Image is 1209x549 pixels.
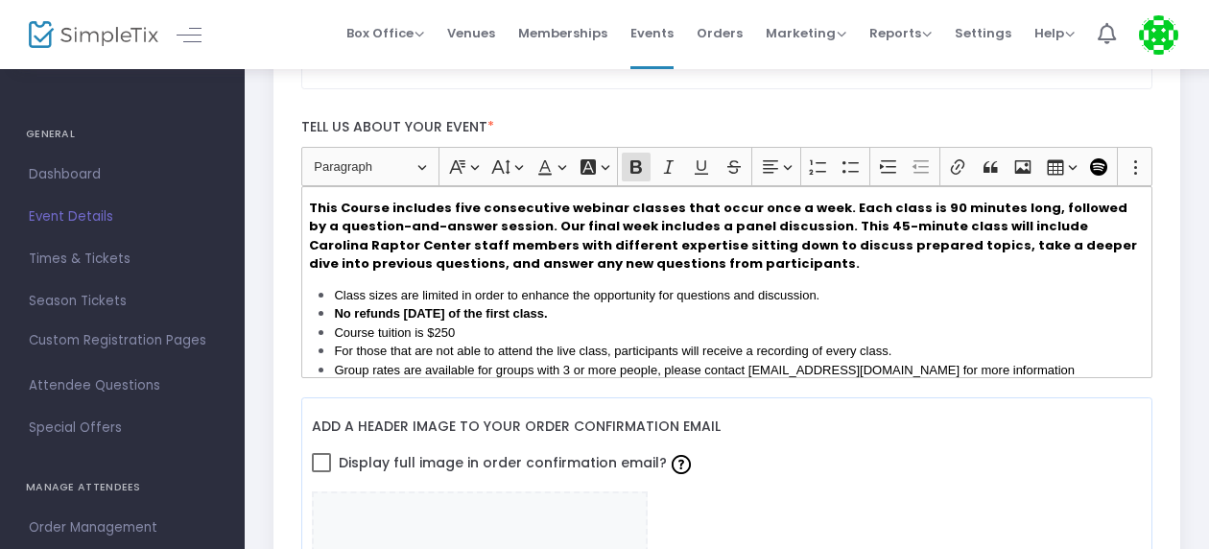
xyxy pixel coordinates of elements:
[339,446,696,479] span: Display full image in order confirmation email?
[518,9,607,58] span: Memberships
[447,9,495,58] span: Venues
[334,363,1075,377] span: Group rates are available for groups with 3 or more people, please contact [EMAIL_ADDRESS][DOMAIN...
[314,155,414,179] span: Paragraph
[1034,24,1075,42] span: Help
[29,162,216,187] span: Dashboard
[29,416,216,441] span: Special Offers
[301,147,1153,185] div: Editor toolbar
[630,9,674,58] span: Events
[301,186,1153,378] div: Rich Text Editor, main
[697,9,743,58] span: Orders
[29,289,216,314] span: Season Tickets
[955,9,1011,58] span: Settings
[334,306,547,321] strong: No refunds [DATE] of the first class.
[26,468,219,507] h4: MANAGE ATTENDEES
[334,288,819,302] span: Class sizes are limited in order to enhance the opportunity for questions and discussion.
[29,247,216,272] span: Times & Tickets
[672,455,691,474] img: question-mark
[766,24,846,42] span: Marketing
[305,152,435,181] button: Paragraph
[26,115,219,154] h4: GENERAL
[292,108,1162,148] label: Tell us about your event
[29,331,206,350] span: Custom Registration Pages
[29,204,216,229] span: Event Details
[29,515,216,540] span: Order Management
[309,199,1137,274] strong: This Course includes five consecutive webinar classes that occur once a week. Each class is 90 mi...
[334,325,455,340] span: Course tuition is $250
[29,373,216,398] span: Attendee Questions
[869,24,932,42] span: Reports
[334,344,891,358] span: For those that are not able to attend the live class, participants will receive a recording of ev...
[346,24,424,42] span: Box Office
[312,408,721,447] label: Add a header image to your order confirmation email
